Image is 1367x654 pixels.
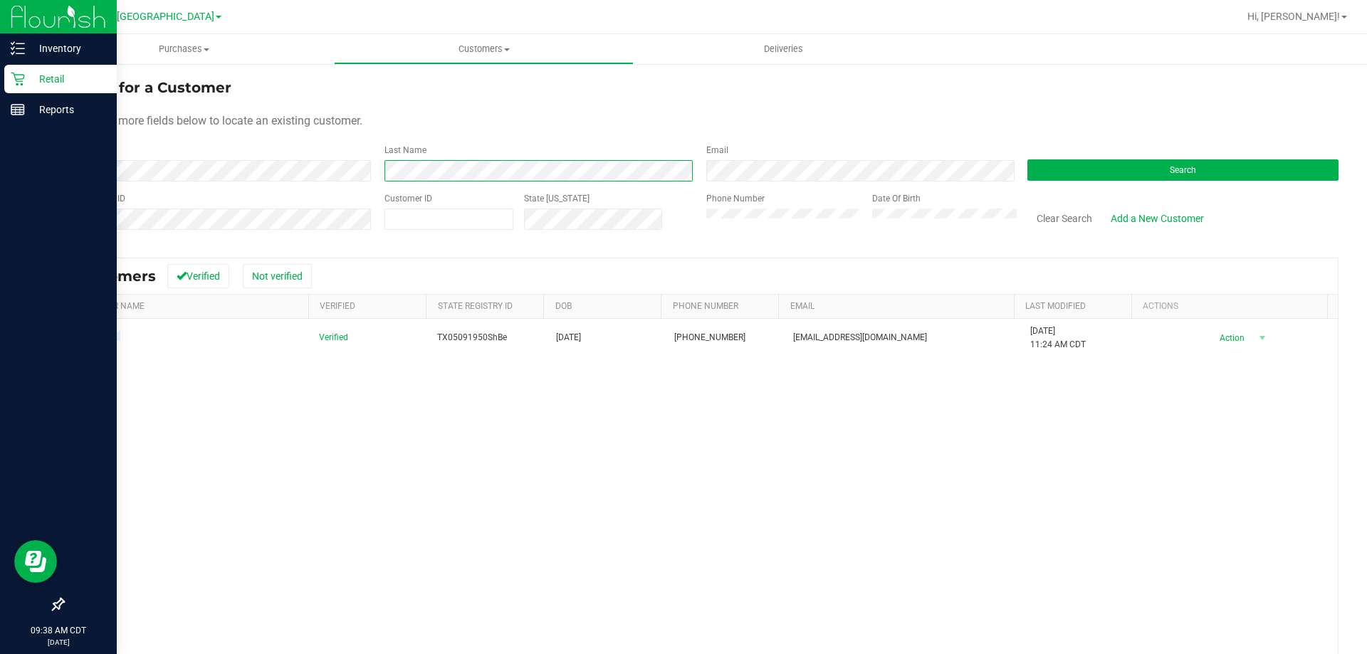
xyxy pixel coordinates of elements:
a: Last Modified [1025,301,1086,311]
span: Deliveries [745,43,822,56]
label: Phone Number [706,192,765,205]
inline-svg: Retail [11,72,25,86]
a: Email [790,301,815,311]
iframe: Resource center [14,540,57,583]
inline-svg: Inventory [11,41,25,56]
span: Purchases [34,43,334,56]
p: Reports [25,101,110,118]
span: [EMAIL_ADDRESS][DOMAIN_NAME] [793,331,927,344]
a: State Registry Id [438,301,513,311]
button: Not verified [243,264,312,288]
p: Retail [25,70,110,88]
inline-svg: Reports [11,102,25,117]
span: [DATE] 11:24 AM CDT [1030,325,1086,352]
span: Search for a Customer [63,79,231,96]
a: Customers [334,34,634,64]
span: TX Austin [GEOGRAPHIC_DATA] [69,11,214,23]
span: Customers [335,43,633,56]
a: Verified [320,301,355,311]
span: Use one or more fields below to locate an existing customer. [63,114,362,127]
p: Inventory [25,40,110,57]
a: Add a New Customer [1101,206,1213,231]
a: DOB [555,301,572,311]
span: select [1253,328,1271,348]
button: Search [1027,159,1339,181]
span: Verified [319,331,348,344]
label: Email [706,144,728,157]
label: Date Of Birth [872,192,921,205]
button: Verified [167,264,229,288]
span: Action [1207,328,1253,348]
button: Clear Search [1027,206,1101,231]
label: Customer ID [384,192,432,205]
span: TX05091950ShBe [437,331,507,344]
a: Phone Number [673,301,738,311]
label: State [US_STATE] [524,192,590,205]
a: Deliveries [634,34,933,64]
a: Purchases [34,34,334,64]
p: [DATE] [6,637,110,648]
span: [DATE] [556,331,581,344]
span: Search [1170,165,1196,175]
p: 09:38 AM CDT [6,624,110,637]
div: Actions [1143,301,1322,311]
label: Last Name [384,144,426,157]
span: Hi, [PERSON_NAME]! [1247,11,1340,22]
span: [PHONE_NUMBER] [674,331,745,344]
